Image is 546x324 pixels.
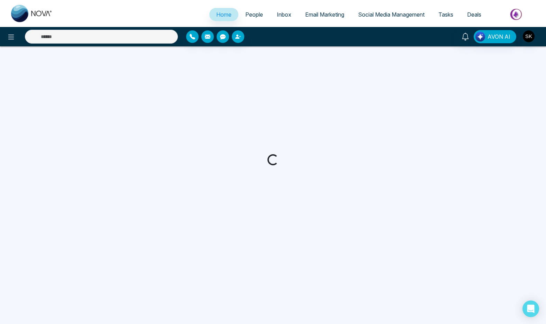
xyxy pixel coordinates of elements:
button: AVON AI [474,30,516,43]
img: Nova CRM Logo [11,5,53,22]
img: Market-place.gif [492,7,542,22]
a: Inbox [270,8,298,21]
span: Social Media Management [358,11,425,18]
span: Home [216,11,231,18]
span: Inbox [277,11,291,18]
a: Email Marketing [298,8,351,21]
img: User Avatar [523,30,535,42]
span: Email Marketing [305,11,344,18]
div: Open Intercom Messenger [522,300,539,317]
a: Home [209,8,238,21]
span: AVON AI [488,33,510,41]
a: Tasks [431,8,460,21]
a: Social Media Management [351,8,431,21]
img: Lead Flow [475,32,485,41]
span: Deals [467,11,481,18]
span: Tasks [438,11,453,18]
span: People [245,11,263,18]
a: Deals [460,8,488,21]
a: People [238,8,270,21]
